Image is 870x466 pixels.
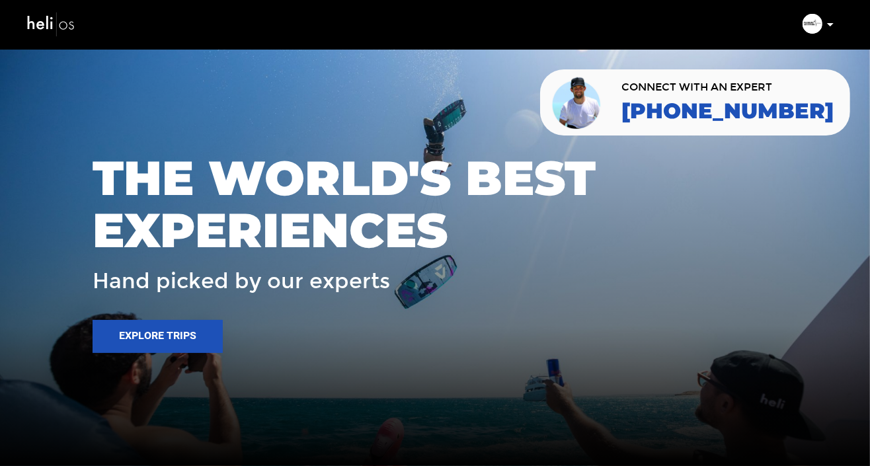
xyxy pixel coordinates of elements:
[93,152,777,256] span: THE WORLD'S BEST EXPERIENCES
[621,99,834,123] a: [PHONE_NUMBER]
[621,82,834,93] span: CONNECT WITH AN EXPERT
[26,9,76,38] img: heli-logo
[93,320,223,353] button: Explore Trips
[93,270,390,293] span: Hand picked by our experts
[550,75,605,130] img: contact our team
[803,14,822,34] img: 2fc09df56263535bfffc428f72fcd4c8.png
